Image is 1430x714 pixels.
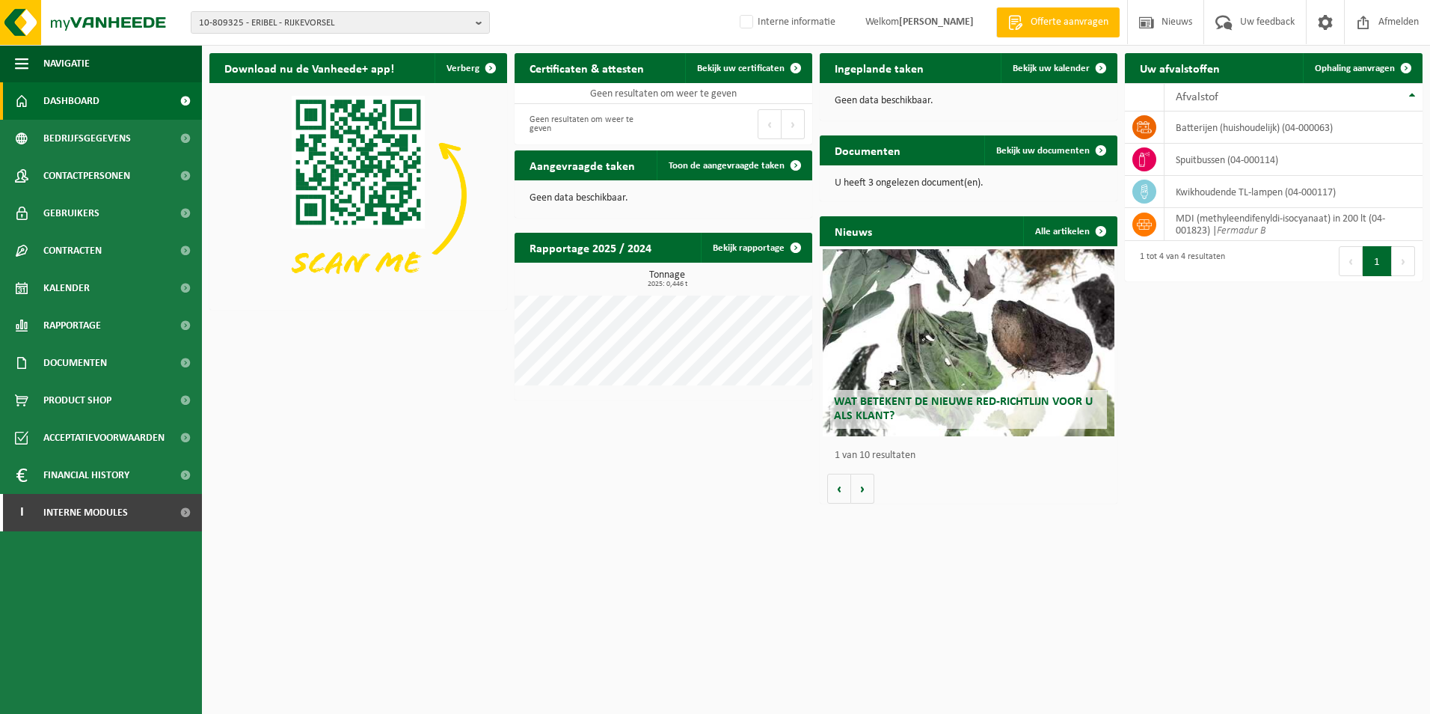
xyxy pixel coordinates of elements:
span: Bedrijfsgegevens [43,120,131,157]
a: Bekijk uw certificaten [685,53,811,83]
i: Fermadur B [1217,225,1266,237]
h2: Download nu de Vanheede+ app! [209,53,409,82]
td: kwikhoudende TL-lampen (04-000117) [1164,176,1423,208]
a: Bekijk uw documenten [984,135,1116,165]
span: Rapportage [43,307,101,344]
span: Kalender [43,269,90,307]
span: 2025: 0,446 t [522,281,812,288]
span: Documenten [43,344,107,382]
a: Alle artikelen [1023,216,1116,246]
span: Product Shop [43,382,111,419]
span: I [15,494,28,531]
button: Previous [1339,246,1363,276]
h2: Aangevraagde taken [515,150,650,180]
a: Bekijk uw kalender [1001,53,1116,83]
h2: Uw afvalstoffen [1125,53,1235,82]
span: 10-809325 - ERIBEL - RIJKEVORSEL [199,12,470,34]
h2: Documenten [820,135,915,165]
a: Offerte aanvragen [996,7,1120,37]
p: U heeft 3 ongelezen document(en). [835,178,1102,189]
td: batterijen (huishoudelijk) (04-000063) [1164,112,1423,144]
a: Toon de aangevraagde taken [657,150,811,180]
h2: Rapportage 2025 / 2024 [515,233,666,262]
a: Ophaling aanvragen [1303,53,1421,83]
span: Verberg [447,64,479,73]
img: Download de VHEPlus App [209,83,507,307]
h2: Certificaten & attesten [515,53,659,82]
a: Bekijk rapportage [701,233,811,263]
a: Wat betekent de nieuwe RED-richtlijn voor u als klant? [823,249,1114,436]
span: Gebruikers [43,195,99,232]
button: 1 [1363,246,1392,276]
button: Volgende [851,474,874,504]
td: spuitbussen (04-000114) [1164,144,1423,176]
span: Navigatie [43,45,90,82]
h3: Tonnage [522,270,812,288]
span: Contactpersonen [43,157,130,195]
h2: Ingeplande taken [820,53,939,82]
span: Financial History [43,457,129,494]
span: Wat betekent de nieuwe RED-richtlijn voor u als klant? [834,396,1093,422]
p: Geen data beschikbaar. [530,193,797,204]
span: Toon de aangevraagde taken [669,161,785,171]
div: 1 tot 4 van 4 resultaten [1132,245,1225,278]
p: Geen data beschikbaar. [835,96,1102,106]
span: Contracten [43,232,102,269]
button: Previous [758,109,782,139]
span: Interne modules [43,494,128,531]
div: Geen resultaten om weer te geven [522,108,656,141]
label: Interne informatie [737,11,835,34]
button: Vorige [827,474,851,504]
button: Next [782,109,805,139]
button: 10-809325 - ERIBEL - RIJKEVORSEL [191,11,490,34]
p: 1 van 10 resultaten [835,451,1110,461]
span: Dashboard [43,82,99,120]
span: Ophaling aanvragen [1315,64,1395,73]
span: Offerte aanvragen [1027,15,1112,30]
button: Next [1392,246,1415,276]
span: Bekijk uw certificaten [697,64,785,73]
span: Afvalstof [1176,91,1218,103]
td: Geen resultaten om weer te geven [515,83,812,104]
span: Acceptatievoorwaarden [43,419,165,457]
button: Verberg [435,53,506,83]
td: MDI (methyleendifenyldi-isocyanaat) in 200 lt (04-001823) | [1164,208,1423,241]
span: Bekijk uw documenten [996,146,1090,156]
h2: Nieuws [820,216,887,245]
strong: [PERSON_NAME] [899,16,974,28]
span: Bekijk uw kalender [1013,64,1090,73]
